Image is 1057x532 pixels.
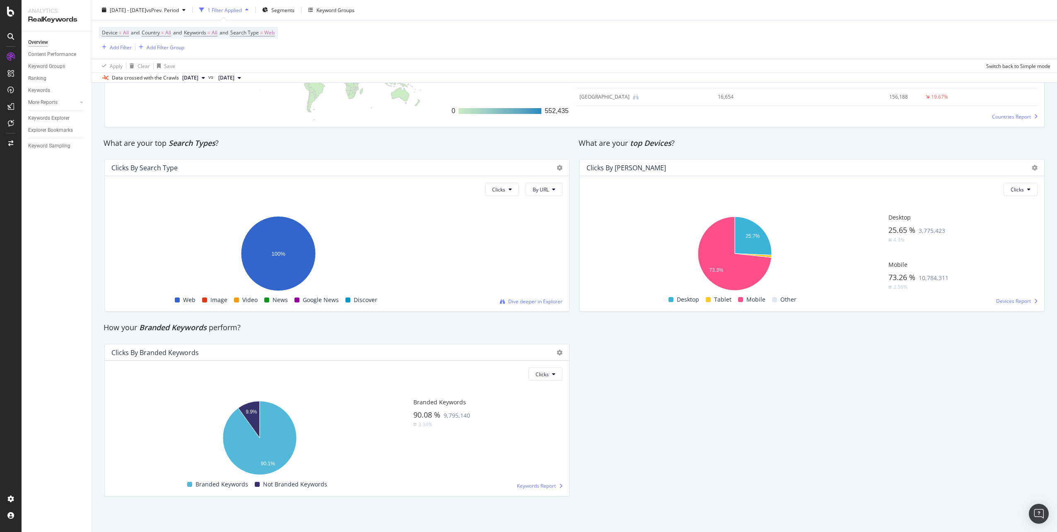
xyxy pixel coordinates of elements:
[104,138,570,149] div: What are your top ?
[28,74,86,83] a: Ranking
[183,295,195,305] span: Web
[28,142,70,150] div: Keyword Sampling
[526,183,562,196] button: By URL
[28,114,70,123] div: Keywords Explorer
[161,29,164,36] span: =
[261,461,275,467] text: 90.1%
[271,6,294,13] span: Segments
[983,59,1050,73] button: Switch back to Simple mode
[888,225,915,235] span: 25.65 %
[135,42,184,52] button: Add Filter Group
[215,73,244,83] button: [DATE]
[303,295,339,305] span: Google News
[780,295,796,305] span: Other
[931,93,948,101] div: 19.67%
[165,27,171,39] span: All
[164,62,175,69] div: Save
[579,93,630,101] div: India
[111,397,408,479] svg: A chart.
[517,482,562,489] a: Keywords Report
[154,59,175,73] button: Save
[444,411,470,419] span: 9,795,140
[195,479,248,489] span: Branded Keywords
[147,44,184,51] div: Add Filter Group
[677,295,699,305] span: Desktop
[28,98,77,107] a: More Reports
[888,213,911,221] span: Desktop
[220,29,228,36] span: and
[1004,183,1038,196] button: Clicks
[28,50,76,59] div: Content Performance
[545,106,569,116] div: 552,435
[413,423,417,426] img: Equal
[110,6,146,13] span: [DATE] - [DATE]
[246,409,257,415] text: 9.9%
[500,298,562,305] a: Dive deeper in Explorer
[146,6,179,13] span: vs Prev. Period
[996,297,1038,305] a: Devices Report
[888,272,915,282] span: 73.26 %
[273,295,288,305] span: News
[208,29,210,36] span: =
[992,113,1038,120] a: Countries Report
[28,126,73,135] div: Explorer Bookmarks
[586,212,883,295] svg: A chart.
[210,295,227,305] span: Image
[102,29,118,36] span: Device
[316,6,355,13] div: Keyword Groups
[111,348,199,357] div: Clicks By Branded Keywords
[99,59,123,73] button: Apply
[413,410,440,420] span: 90.08 %
[992,113,1031,120] span: Countries Report
[272,250,286,256] text: 100%
[182,74,198,82] span: 2025 May. 27th
[28,50,86,59] a: Content Performance
[451,106,455,116] div: 0
[218,74,234,82] span: 2025 Feb. 25th
[112,74,179,82] div: Data crossed with the Crawls
[138,62,150,69] div: Clear
[99,3,189,17] button: [DATE] - [DATE]vsPrev. Period
[28,142,86,150] a: Keyword Sampling
[714,295,731,305] span: Tablet
[110,62,123,69] div: Apply
[28,74,46,83] div: Ranking
[586,164,666,172] div: Clicks by [PERSON_NAME]
[173,29,182,36] span: and
[810,93,908,101] div: 156,188
[746,295,765,305] span: Mobile
[142,29,160,36] span: Country
[746,233,760,239] text: 25.7%
[893,283,907,290] div: 2.56%
[485,183,519,196] button: Clicks
[718,93,795,101] div: 16,654
[184,29,206,36] span: Keywords
[919,227,945,235] span: 3,775,423
[528,368,562,381] button: Clicks
[28,38,48,47] div: Overview
[104,322,570,333] div: How your perform?
[208,6,242,13] div: 1 Filter Applied
[212,27,217,39] span: All
[1011,186,1024,193] span: Clicks
[111,164,178,172] div: Clicks By Search Type
[919,274,948,282] span: 10,784,311
[28,62,86,71] a: Keyword Groups
[169,138,215,148] span: Search Types
[263,479,327,489] span: Not Branded Keywords
[888,286,892,288] img: Equal
[242,295,258,305] span: Video
[28,62,65,71] div: Keyword Groups
[28,86,50,95] div: Keywords
[111,212,445,295] div: A chart.
[517,482,556,489] span: Keywords Report
[888,261,907,268] span: Mobile
[354,295,377,305] span: Discover
[888,239,892,241] img: Equal
[119,29,122,36] span: =
[492,186,505,193] span: Clicks
[179,73,208,83] button: [DATE]
[630,138,671,148] span: top Devices
[709,267,723,273] text: 73.3%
